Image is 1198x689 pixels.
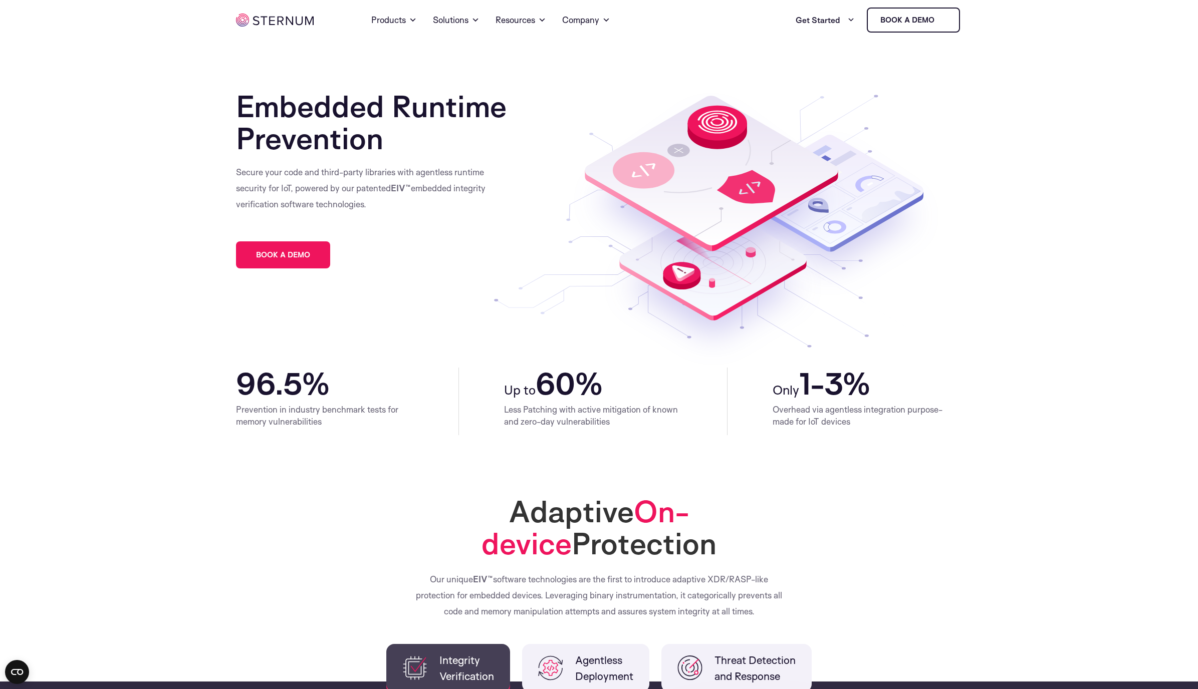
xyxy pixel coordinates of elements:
p: Secure your code and third-party libraries with agentless runtime security for IoT, powered by ou... [236,164,487,212]
span: Up to [504,382,536,398]
img: Integrity Verification [402,655,427,680]
p: Less Patching with active mitigation of known and zero-day vulnerabilities [504,404,682,428]
img: sternum iot [938,16,946,24]
img: Agentless Deployment [538,655,563,680]
a: Book a demo [236,241,330,268]
h2: 60% [504,368,682,400]
a: Resources [496,2,546,38]
b: EIV™ [391,183,411,193]
a: Solutions [433,2,480,38]
p: Our unique software technologies are the first to introduce adaptive XDR/RASP-like protection for... [411,571,787,619]
b: EIV™ [473,574,493,584]
a: Company [562,2,610,38]
h2: Adaptive Protection [399,495,800,559]
a: Book a demo [867,8,960,33]
span: Book a demo [256,251,310,258]
span: Integrity Verification [439,652,494,684]
h2: 1-3% [773,368,963,400]
img: Runtime Protection [494,90,945,368]
h1: Embedded Runtime Prevention [236,90,527,154]
p: Overhead via agentless integration purpose-made for IoT devices [773,404,963,428]
h2: 96.5% [236,368,414,400]
button: Open CMP widget [5,660,29,684]
span: Agentless Deployment [575,652,633,684]
span: Only [773,382,799,398]
img: sternum iot [236,14,314,27]
img: Threat Detection and Response [677,655,702,680]
span: On-device [482,492,689,562]
a: Products [371,2,417,38]
p: Prevention in industry benchmark tests for memory vulnerabilities [236,404,414,428]
span: Threat Detection and Response [714,652,796,684]
a: Get Started [796,10,855,30]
